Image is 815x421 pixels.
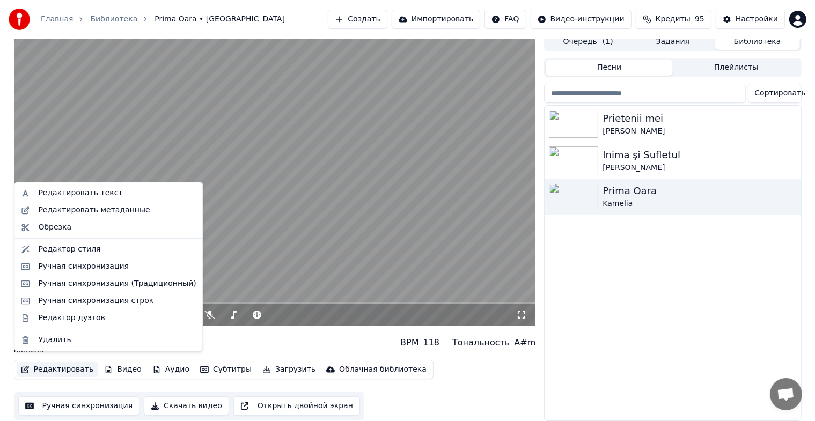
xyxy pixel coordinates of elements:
div: Редактировать метаданные [38,205,150,216]
a: Главная [41,14,73,25]
button: FAQ [484,10,526,29]
div: Kamelia [603,198,796,209]
button: Кредиты95 [636,10,711,29]
div: A#m [514,336,535,349]
button: Видео [100,362,146,377]
div: Редактор дуэтов [38,313,105,323]
button: Задания [630,34,715,50]
a: Открытый чат [770,378,802,410]
button: Настройки [716,10,785,29]
button: Аудио [148,362,194,377]
div: Prima Oara [603,183,796,198]
div: Редактировать текст [38,188,122,198]
span: Кредиты [656,14,691,25]
div: Ручная синхронизация [38,261,129,272]
div: Ручная синхронизация (Традиционный) [38,278,196,289]
button: Библиотека [715,34,800,50]
div: 118 [423,336,440,349]
button: Редактировать [17,362,98,377]
div: [PERSON_NAME] [603,163,796,173]
img: youka [9,9,30,30]
div: Prietenii mei [603,111,796,126]
span: ( 1 ) [603,36,613,47]
div: Тональность [452,336,510,349]
a: Библиотека [90,14,137,25]
button: Импортировать [392,10,481,29]
div: Ручная синхронизация строк [38,296,153,306]
button: Субтитры [196,362,256,377]
button: Создать [328,10,387,29]
button: Очередь [546,34,630,50]
div: BPM [400,336,418,349]
nav: breadcrumb [41,14,285,25]
div: Удалить [38,335,71,345]
button: Видео-инструкции [531,10,632,29]
div: [PERSON_NAME] [603,126,796,137]
button: Открыть двойной экран [233,396,360,416]
button: Песни [546,60,673,76]
button: Загрузить [258,362,320,377]
span: Prima Oara • [GEOGRAPHIC_DATA] [155,14,285,25]
button: Плейлисты [673,60,800,76]
div: Inima şi Sufletul [603,147,796,163]
button: Ручная синхронизация [18,396,140,416]
div: Редактор стиля [38,244,100,255]
button: Скачать видео [144,396,229,416]
span: Сортировать [755,88,806,99]
div: Облачная библиотека [339,364,427,375]
div: Обрезка [38,222,71,233]
div: Настройки [736,14,778,25]
span: 95 [695,14,704,25]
